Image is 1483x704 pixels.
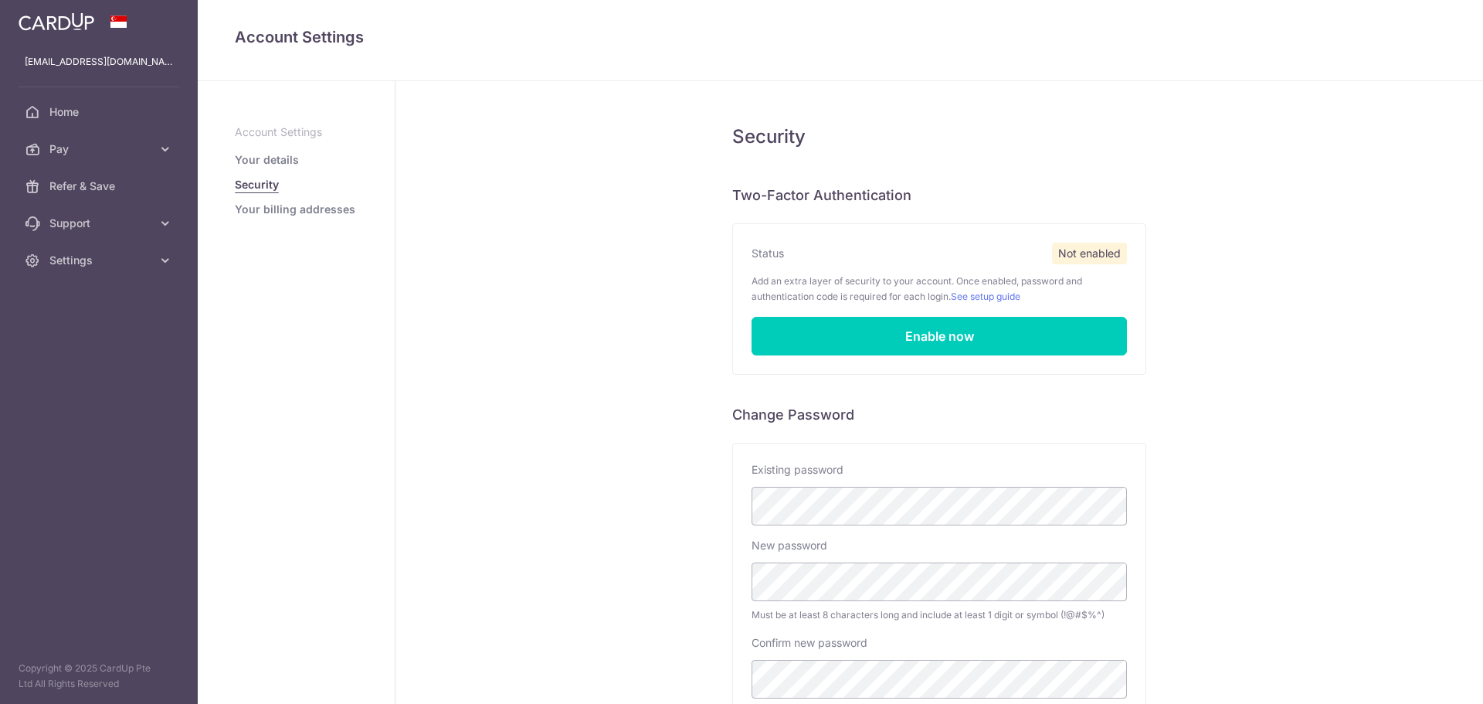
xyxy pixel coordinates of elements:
[137,11,168,25] span: Help
[235,152,299,168] a: Your details
[951,291,1020,302] a: See setup guide
[49,104,151,120] span: Home
[752,462,843,478] label: Existing password
[19,12,94,31] img: CardUp
[732,124,1146,149] h5: Security
[732,406,1146,424] h6: Change Password
[235,177,279,192] a: Security
[752,246,784,261] label: Status
[752,607,1127,623] span: Must be at least 8 characters long and include at least 1 digit or symbol (!@#$%^)
[235,202,355,217] a: Your billing addresses
[49,179,151,194] span: Refer & Save
[752,635,867,651] label: Confirm new password
[49,141,151,157] span: Pay
[752,274,1127,304] p: Add an extra layer of security to your account. Once enabled, password and authentication code is...
[752,317,1127,355] a: Enable now
[1052,243,1127,264] span: Not enabled
[235,124,358,140] p: Account Settings
[235,25,1446,49] h4: Account Settings
[752,538,827,553] label: New password
[49,253,151,268] span: Settings
[49,216,151,231] span: Support
[732,186,1146,205] h6: Two-Factor Authentication
[25,54,173,70] p: [EMAIL_ADDRESS][DOMAIN_NAME]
